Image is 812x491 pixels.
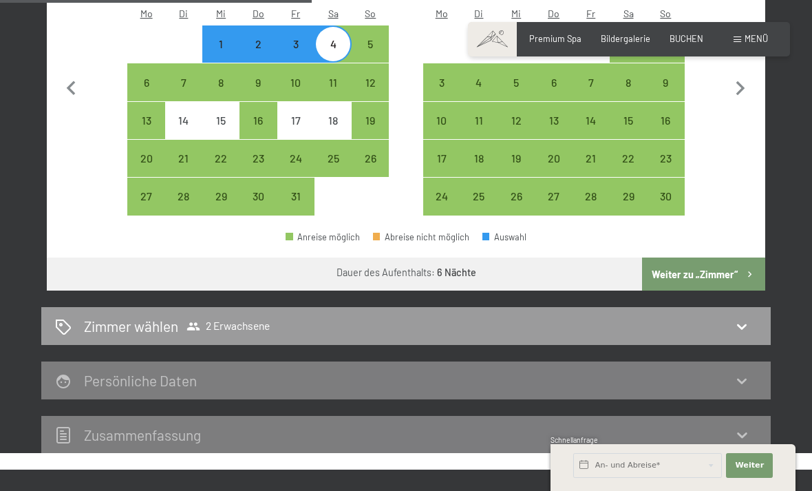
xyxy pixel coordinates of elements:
div: Anreise möglich [202,140,239,177]
div: 22 [611,153,645,187]
div: Sat Nov 15 2025 [610,102,647,139]
div: Anreise möglich [314,63,352,101]
div: 6 [129,77,163,112]
div: Fri Nov 07 2025 [573,63,610,101]
div: Sat Oct 11 2025 [314,63,352,101]
div: Anreise möglich [127,63,164,101]
b: 6 Nächte [437,267,476,278]
div: Anreise möglich [277,140,314,177]
div: Anreise möglich [423,102,460,139]
div: Sun Oct 12 2025 [352,63,389,101]
div: 30 [241,191,275,225]
div: 13 [536,115,570,149]
div: 23 [648,153,683,187]
div: Fri Nov 14 2025 [573,102,610,139]
span: Bildergalerie [601,33,650,44]
a: Premium Spa [529,33,581,44]
div: Thu Nov 06 2025 [535,63,572,101]
abbr: Samstag [328,8,339,19]
div: Anreise möglich [165,140,202,177]
div: 26 [499,191,533,225]
div: 12 [353,77,387,112]
div: Tue Nov 11 2025 [460,102,498,139]
abbr: Freitag [291,8,300,19]
div: Anreise möglich [352,140,389,177]
div: 21 [574,153,608,187]
div: Anreise möglich [535,178,572,215]
div: Anreise möglich [535,63,572,101]
span: 2 Erwachsene [186,320,270,333]
div: Anreise möglich [647,63,684,101]
div: 10 [279,77,313,112]
div: 9 [241,77,275,112]
div: Anreise möglich [460,178,498,215]
abbr: Mittwoch [511,8,521,19]
div: Wed Nov 26 2025 [498,178,535,215]
div: Wed Oct 15 2025 [202,102,239,139]
div: Thu Oct 09 2025 [239,63,277,101]
div: 23 [241,153,275,187]
div: 4 [316,39,350,73]
div: Anreise möglich [647,25,684,63]
div: 27 [129,191,163,225]
div: 8 [204,77,238,112]
div: Tue Nov 18 2025 [460,140,498,177]
div: Anreise möglich [647,178,684,215]
abbr: Montag [436,8,448,19]
abbr: Freitag [586,8,595,19]
div: 1 [204,39,238,73]
div: Wed Nov 19 2025 [498,140,535,177]
div: Anreise möglich [498,178,535,215]
div: 2 [241,39,275,73]
div: Mon Oct 06 2025 [127,63,164,101]
div: 24 [425,191,459,225]
div: 20 [536,153,570,187]
div: Mon Nov 24 2025 [423,178,460,215]
div: 11 [462,115,496,149]
div: 18 [316,115,350,149]
div: Anreise möglich [610,63,647,101]
div: Anreise möglich [535,140,572,177]
div: Sat Oct 18 2025 [314,102,352,139]
div: Anreise möglich [498,63,535,101]
div: 30 [648,191,683,225]
button: Weiter [726,453,773,478]
h2: Zusammen­fassung [84,426,201,443]
div: Tue Nov 04 2025 [460,63,498,101]
div: 27 [536,191,570,225]
abbr: Dienstag [474,8,483,19]
div: Mon Nov 17 2025 [423,140,460,177]
div: 14 [574,115,608,149]
div: Anreise möglich [202,25,239,63]
div: Abreise nicht möglich [373,233,469,242]
div: Anreise möglich [127,178,164,215]
div: Fri Nov 21 2025 [573,140,610,177]
abbr: Sonntag [365,8,376,19]
div: 22 [204,153,238,187]
div: Sun Nov 02 2025 [647,25,684,63]
div: Anreise möglich [573,102,610,139]
h2: Zimmer wählen [84,316,178,336]
div: Wed Oct 29 2025 [202,178,239,215]
div: Thu Nov 13 2025 [535,102,572,139]
div: Anreise möglich [165,63,202,101]
abbr: Mittwoch [216,8,226,19]
div: Anreise möglich [239,25,277,63]
div: Anreise möglich [610,178,647,215]
div: Anreise möglich [647,140,684,177]
div: Anreise möglich [610,102,647,139]
abbr: Donnerstag [548,8,559,19]
div: Anreise möglich [460,63,498,101]
div: 21 [167,153,201,187]
div: Thu Nov 20 2025 [535,140,572,177]
div: 16 [241,115,275,149]
div: Anreise möglich [352,25,389,63]
div: Anreise möglich [239,102,277,139]
div: Mon Nov 10 2025 [423,102,460,139]
div: 29 [204,191,238,225]
div: Anreise nicht möglich [277,102,314,139]
div: Fri Oct 10 2025 [277,63,314,101]
div: 6 [536,77,570,112]
div: Anreise möglich [647,102,684,139]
